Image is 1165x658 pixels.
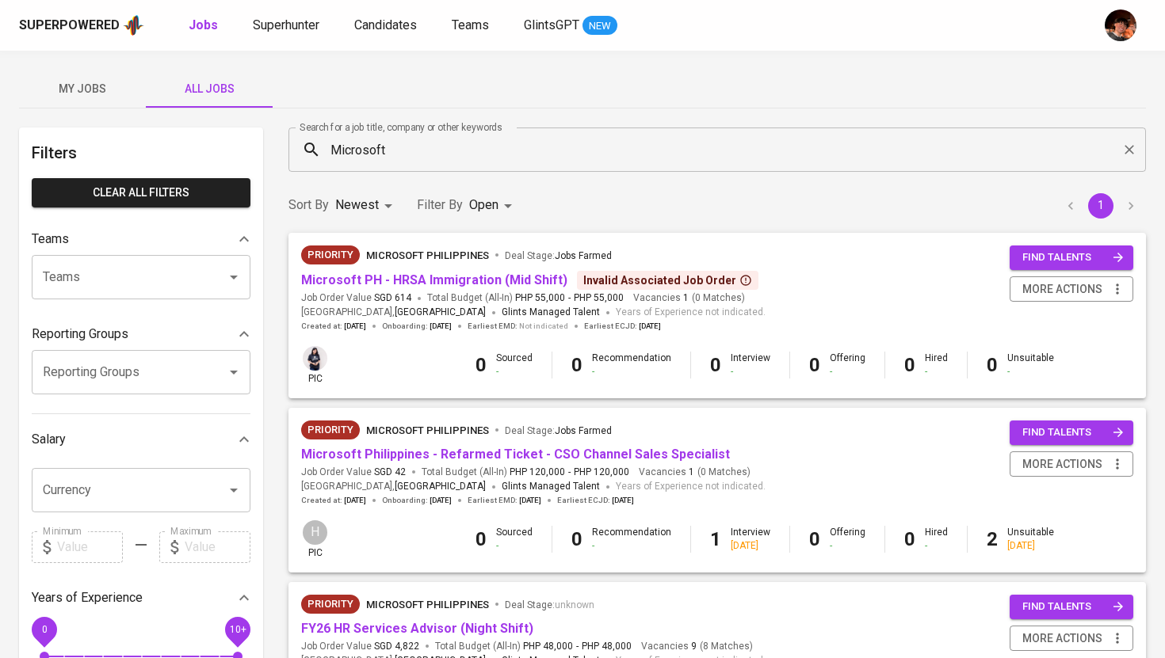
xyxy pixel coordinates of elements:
span: Microsoft Philippines [366,599,489,610]
div: - [925,539,948,553]
b: 0 [476,528,487,550]
div: Unsuitable [1007,352,1054,378]
span: Years of Experience not indicated. [616,305,766,321]
div: Hired [925,526,948,553]
div: - [592,365,671,378]
b: 0 [571,354,582,376]
span: Priority [301,422,360,438]
b: 0 [710,354,721,376]
div: New Job received from Demand Team [301,245,360,264]
div: Years of Experience [32,582,250,614]
p: Teams [32,230,69,249]
span: [GEOGRAPHIC_DATA] [395,479,486,495]
button: more actions [1010,276,1133,302]
div: New Job received from Demand Team [301,595,360,614]
span: Clear All filters [44,183,238,203]
span: NEW [582,18,617,34]
span: Total Budget (All-In) [435,640,632,653]
div: - [830,365,865,378]
div: Recommendation [592,526,671,553]
span: Earliest EMD : [468,321,568,332]
button: Clear [1118,139,1140,161]
span: Earliest EMD : [468,495,541,506]
div: - [592,539,671,553]
div: Open [469,191,518,220]
button: Open [223,361,245,383]
p: Salary [32,430,66,449]
button: find talents [1010,420,1133,445]
span: SGD 614 [374,291,411,305]
span: - [568,291,571,305]
span: find talents [1022,424,1124,442]
span: [DATE] [639,321,661,332]
b: 0 [476,354,487,376]
div: Sourced [496,526,533,553]
div: Interview [731,352,770,378]
span: Total Budget (All-In) [427,291,624,305]
span: [DATE] [519,495,541,506]
span: Jobs Farmed [555,250,612,261]
span: PHP 55,000 [515,291,565,305]
div: Hired [925,352,948,378]
p: Sort By [288,196,329,215]
span: 10+ [229,623,246,634]
button: Open [223,266,245,288]
b: 0 [809,528,820,550]
span: Priority [301,596,360,612]
span: Vacancies ( 8 Matches ) [641,640,753,653]
span: Microsoft Philippines [366,249,489,261]
div: H [301,519,329,546]
span: 0 [41,623,47,634]
span: Earliest ECJD : [584,321,661,332]
span: All Jobs [155,79,263,99]
div: pic [301,519,329,560]
button: Clear All filters [32,178,250,207]
button: more actions [1010,451,1133,477]
span: Job Order Value [301,466,406,479]
span: more actions [1022,280,1102,299]
a: Microsoft Philippines - Refarmed Ticket - CSO Channel Sales Specialist [301,447,730,462]
button: more actions [1010,626,1133,652]
span: Glints Managed Talent [502,481,600,492]
span: Onboarding : [382,321,452,332]
div: - [731,365,770,378]
div: Interview [731,526,770,553]
span: Microsoft Philippines [366,424,489,436]
div: - [496,365,533,378]
b: 2 [987,528,998,550]
div: - [830,539,865,553]
input: Value [185,531,250,563]
b: Jobs [189,17,218,32]
span: [GEOGRAPHIC_DATA] [395,305,486,321]
span: My Jobs [29,79,136,99]
span: 1 [681,291,689,305]
div: - [496,539,533,553]
p: Years of Experience [32,588,143,607]
span: Open [469,197,498,212]
div: Offering [830,526,865,553]
div: - [925,365,948,378]
b: 1 [710,528,721,550]
span: Vacancies ( 0 Matches ) [639,466,751,479]
span: Created at : [301,321,366,332]
span: PHP 120,000 [574,466,629,479]
span: Vacancies ( 0 Matches ) [633,291,745,305]
div: Superpowered [19,17,120,35]
button: find talents [1010,245,1133,270]
span: 1 [686,466,694,479]
p: Filter By [417,196,463,215]
span: PHP 48,000 [582,640,632,653]
span: GlintsGPT [524,17,579,32]
button: page 1 [1088,193,1113,219]
div: pic [301,344,329,386]
span: SGD 42 [374,466,406,479]
span: more actions [1022,629,1102,648]
div: Recommendation [592,352,671,378]
a: FY26 HR Services Advisor (Night Shift) [301,621,533,636]
span: [GEOGRAPHIC_DATA] , [301,305,486,321]
b: 0 [904,354,915,376]
div: [DATE] [731,539,770,553]
span: SGD 4,822 [374,640,419,653]
div: Teams [32,223,250,255]
span: Job Order Value [301,291,411,305]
